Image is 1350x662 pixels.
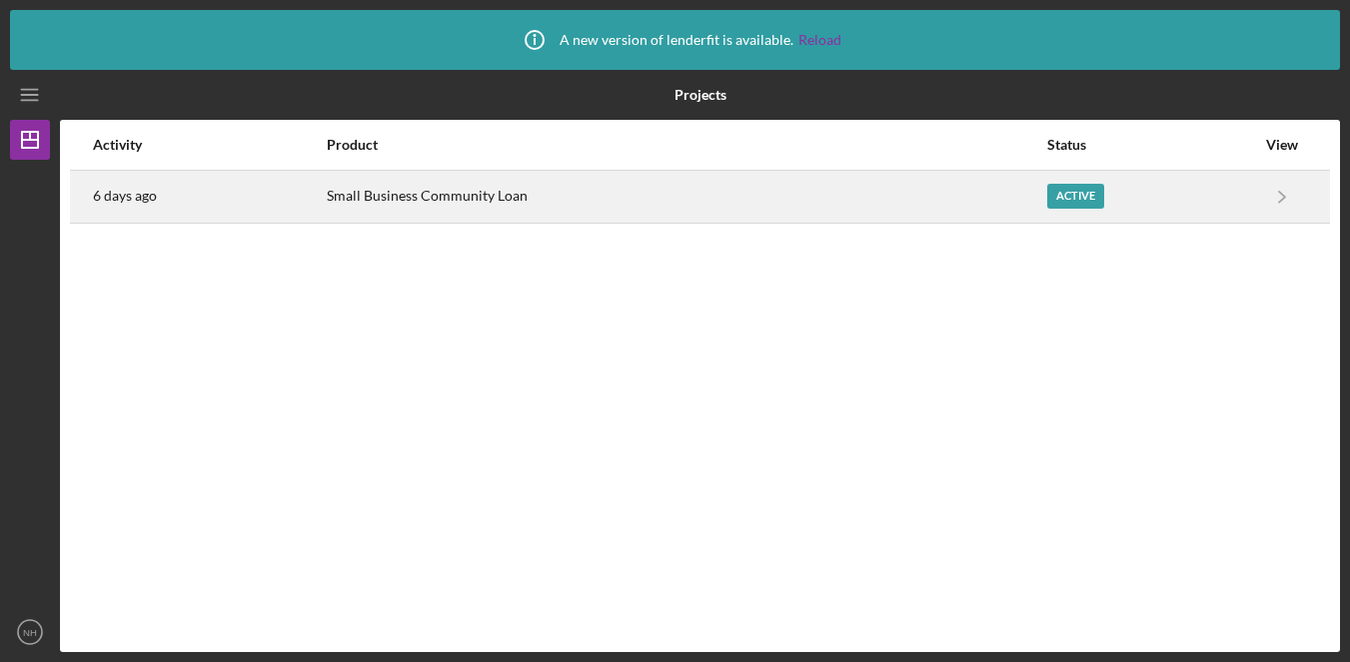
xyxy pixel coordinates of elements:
div: Activity [93,137,325,153]
text: NH [23,627,37,638]
a: Reload [798,32,841,48]
div: A new version of lenderfit is available. [510,15,841,65]
b: Projects [675,87,726,103]
div: View [1257,137,1307,153]
div: Active [1047,184,1104,209]
div: Product [327,137,1045,153]
time: 2025-08-12 03:36 [93,188,157,204]
div: Small Business Community Loan [327,172,1045,222]
button: NH [10,612,50,652]
div: Status [1047,137,1255,153]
